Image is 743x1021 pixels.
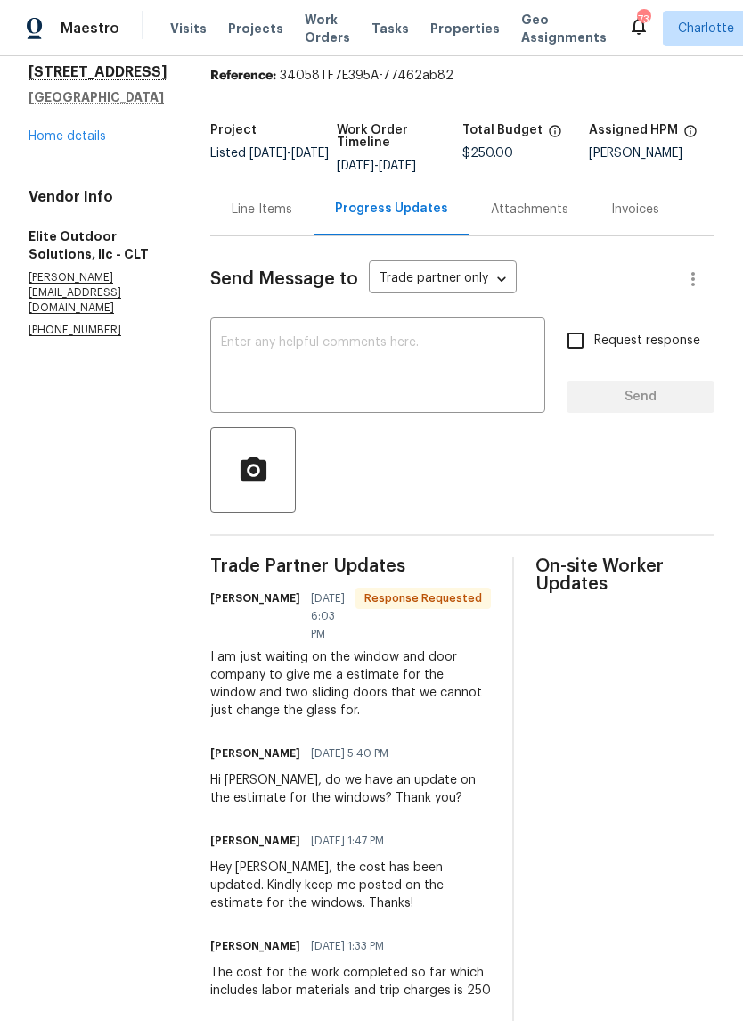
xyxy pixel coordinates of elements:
span: Maestro [61,20,119,37]
span: On-site Worker Updates [535,557,714,593]
h6: [PERSON_NAME] [210,832,300,850]
div: Trade partner only [369,265,517,294]
span: Charlotte [678,20,734,37]
span: Visits [170,20,207,37]
h5: Elite Outdoor Solutions, llc - CLT [29,227,167,263]
h6: [PERSON_NAME] [210,745,300,762]
span: Response Requested [357,589,489,607]
span: Listed [210,147,329,160]
span: - [337,160,416,172]
h5: Total Budget [462,124,543,136]
h6: [PERSON_NAME] [210,937,300,955]
span: Trade Partner Updates [210,557,491,575]
span: [DATE] [249,147,287,160]
span: Request response [594,332,700,350]
div: Hey [PERSON_NAME], the cost has been updated. Kindly keep me posted on the estimate for the windo... [210,859,491,912]
h5: Assigned HPM [589,124,678,136]
div: 73 [637,11,649,29]
h5: Work Order Timeline [337,124,463,149]
span: - [249,147,329,160]
div: [PERSON_NAME] [589,147,715,160]
span: [DATE] 5:40 PM [311,745,388,762]
span: [DATE] 1:47 PM [311,832,384,850]
h6: [PERSON_NAME] [210,589,300,607]
span: Projects [228,20,283,37]
div: Hi [PERSON_NAME], do we have an update on the estimate for the windows? Thank you? [210,771,491,807]
b: Reference: [210,70,276,82]
div: Invoices [611,201,659,218]
span: Work Orders [305,11,350,46]
span: Tasks [371,22,409,35]
span: Send Message to [210,270,358,288]
span: The hpm assigned to this work order. [683,124,698,147]
div: The cost for the work completed so far which includes labor materials and trip charges is 250 [210,964,491,1000]
span: [DATE] [291,147,329,160]
span: [DATE] 1:33 PM [311,937,384,955]
span: Geo Assignments [521,11,607,46]
h4: Vendor Info [29,188,167,206]
div: 34058TF7E395A-77462ab82 [210,67,714,85]
span: [DATE] [337,160,374,172]
span: Properties [430,20,500,37]
div: Progress Updates [335,200,448,218]
span: The total cost of line items that have been proposed by Opendoor. This sum includes line items th... [548,124,562,147]
span: [DATE] [379,160,416,172]
span: $250.00 [462,147,513,160]
div: Line Items [232,201,292,218]
div: I am just waiting on the window and door company to give me a estimate for the window and two sli... [210,648,491,720]
h5: Project [210,124,257,136]
div: Attachments [491,201,568,218]
a: Home details [29,130,106,143]
span: [DATE] 6:03 PM [311,589,345,643]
